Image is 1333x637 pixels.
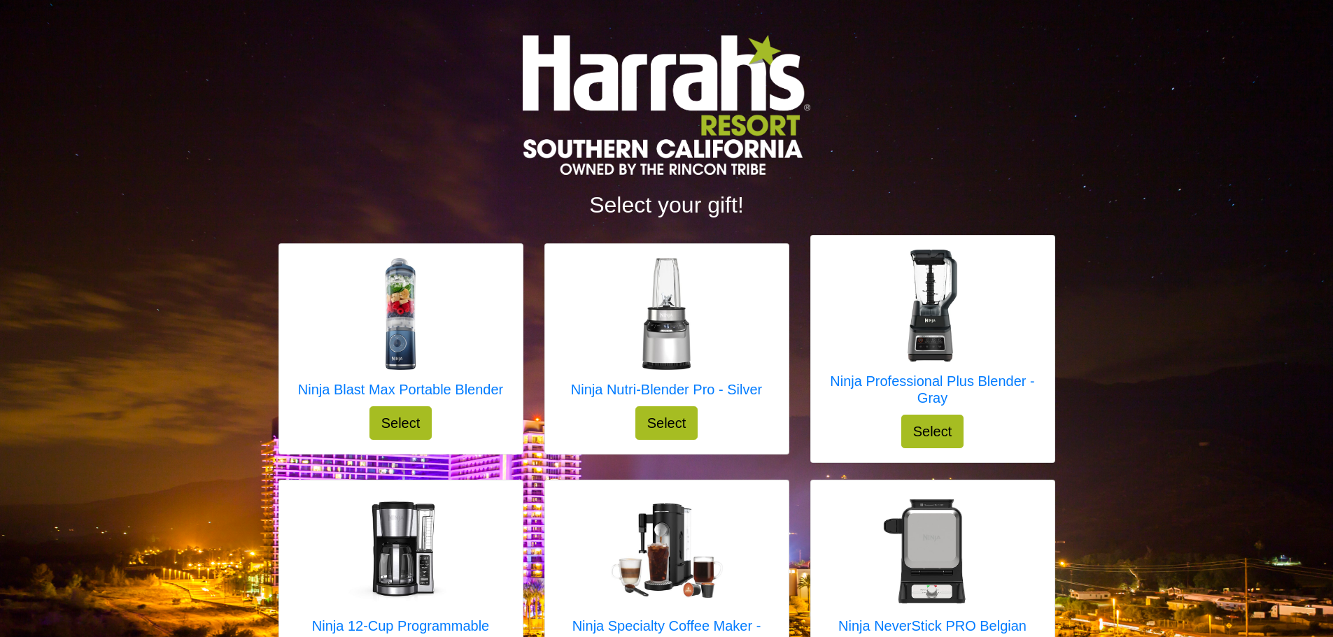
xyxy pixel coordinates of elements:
h2: Select your gift! [278,192,1055,218]
h5: Ninja Blast Max Portable Blender [298,381,503,398]
h5: Ninja Professional Plus Blender - Gray [825,373,1041,406]
button: Select [369,406,432,440]
img: Ninja Nutri-Blender Pro - Silver [610,258,722,370]
a: Ninja Nutri-Blender Pro - Silver Ninja Nutri-Blender Pro - Silver [571,258,762,406]
img: Ninja Blast Max Portable Blender [344,258,456,370]
a: Ninja Professional Plus Blender - Gray Ninja Professional Plus Blender - Gray [825,250,1041,415]
button: Select [635,406,698,440]
img: Ninja Specialty Coffee Maker - Black [611,503,723,599]
img: Ninja Professional Plus Blender - Gray [877,250,989,362]
h5: Ninja Nutri-Blender Pro - Silver [571,381,762,398]
a: Ninja Blast Max Portable Blender Ninja Blast Max Portable Blender [298,258,503,406]
img: Logo [523,35,810,175]
img: Ninja 12-Cup Programmable Coffee Brewer [345,494,457,606]
button: Select [901,415,964,448]
img: Ninja NeverStick PRO Belgian Waffle Maker [877,494,989,606]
